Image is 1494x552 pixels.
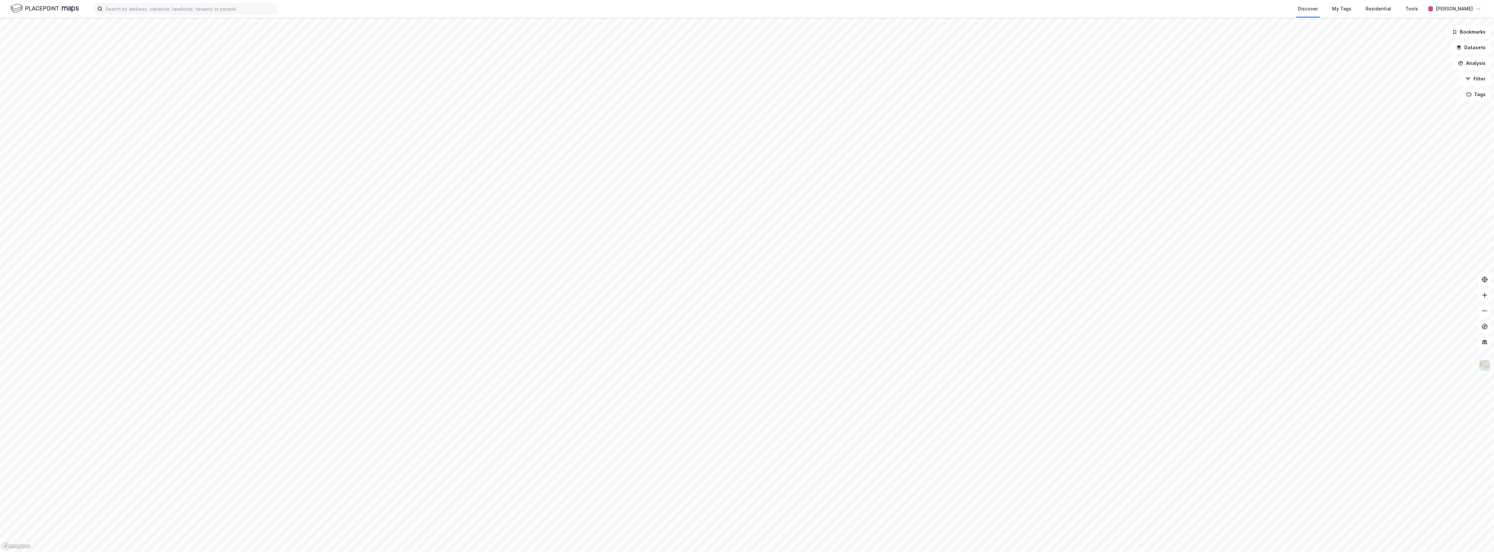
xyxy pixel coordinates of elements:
div: My Tags [1332,5,1352,13]
div: [PERSON_NAME] [1436,5,1473,13]
div: Discover [1298,5,1318,13]
img: logo.f888ab2527a4732fd821a326f86c7f29.svg [10,3,79,14]
div: Residential [1366,5,1391,13]
div: Tools [1406,5,1418,13]
input: Search by address, cadastre, landlords, tenants or people [103,4,277,14]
